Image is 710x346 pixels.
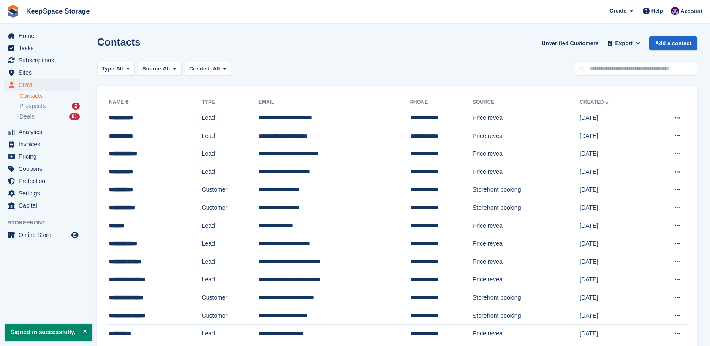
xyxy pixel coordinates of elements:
[19,187,69,199] span: Settings
[202,235,258,253] td: Lead
[97,62,134,76] button: Type: All
[605,36,642,50] button: Export
[4,151,80,162] a: menu
[579,307,648,325] td: [DATE]
[473,109,579,127] td: Price reveal
[609,7,626,15] span: Create
[202,96,258,109] th: Type
[163,65,170,73] span: All
[473,181,579,199] td: Storefront booking
[579,163,648,181] td: [DATE]
[579,109,648,127] td: [DATE]
[651,7,663,15] span: Help
[410,96,473,109] th: Phone
[579,235,648,253] td: [DATE]
[579,271,648,289] td: [DATE]
[19,112,80,121] a: Deals 61
[19,102,80,111] a: Prospects 2
[202,271,258,289] td: Lead
[4,54,80,66] a: menu
[202,127,258,145] td: Lead
[4,163,80,175] a: menu
[19,200,69,211] span: Capital
[473,271,579,289] td: Price reveal
[202,199,258,217] td: Customer
[8,219,84,227] span: Storefront
[202,253,258,271] td: Lead
[4,200,80,211] a: menu
[473,235,579,253] td: Price reveal
[579,217,648,235] td: [DATE]
[189,65,212,72] span: Created:
[473,289,579,307] td: Storefront booking
[579,127,648,145] td: [DATE]
[4,126,80,138] a: menu
[142,65,163,73] span: Source:
[19,229,69,241] span: Online Store
[102,65,116,73] span: Type:
[538,36,602,50] a: Unverified Customers
[473,127,579,145] td: Price reveal
[202,145,258,163] td: Lead
[680,7,702,16] span: Account
[579,181,648,199] td: [DATE]
[579,99,610,105] a: Created
[185,62,231,76] button: Created: All
[19,54,69,66] span: Subscriptions
[473,163,579,181] td: Price reveal
[258,96,410,109] th: Email
[671,7,679,15] img: Charlotte Jobling
[579,253,648,271] td: [DATE]
[202,325,258,343] td: Lead
[23,4,93,18] a: KeepSpace Storage
[19,175,69,187] span: Protection
[138,62,181,76] button: Source: All
[649,36,697,50] a: Add a contact
[473,307,579,325] td: Storefront booking
[116,65,123,73] span: All
[19,42,69,54] span: Tasks
[473,253,579,271] td: Price reveal
[473,325,579,343] td: Price reveal
[4,187,80,199] a: menu
[19,79,69,91] span: CRM
[4,30,80,42] a: menu
[4,67,80,78] a: menu
[473,199,579,217] td: Storefront booking
[72,103,80,110] div: 2
[202,217,258,235] td: Lead
[69,113,80,120] div: 61
[473,96,579,109] th: Source
[202,307,258,325] td: Customer
[4,229,80,241] a: menu
[19,163,69,175] span: Coupons
[202,163,258,181] td: Lead
[70,230,80,240] a: Preview store
[19,92,80,100] a: Contacts
[202,109,258,127] td: Lead
[579,199,648,217] td: [DATE]
[19,151,69,162] span: Pricing
[579,145,648,163] td: [DATE]
[5,324,92,341] p: Signed in successfully.
[109,99,131,105] a: Name
[473,217,579,235] td: Price reveal
[19,126,69,138] span: Analytics
[19,30,69,42] span: Home
[19,102,46,110] span: Prospects
[579,289,648,307] td: [DATE]
[4,42,80,54] a: menu
[202,181,258,199] td: Customer
[473,145,579,163] td: Price reveal
[4,79,80,91] a: menu
[19,67,69,78] span: Sites
[213,65,220,72] span: All
[615,39,633,48] span: Export
[19,138,69,150] span: Invoices
[7,5,19,18] img: stora-icon-8386f47178a22dfd0bd8f6a31ec36ba5ce8667c1dd55bd0f319d3a0aa187defe.svg
[97,36,141,48] h1: Contacts
[4,138,80,150] a: menu
[202,289,258,307] td: Customer
[579,325,648,343] td: [DATE]
[4,175,80,187] a: menu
